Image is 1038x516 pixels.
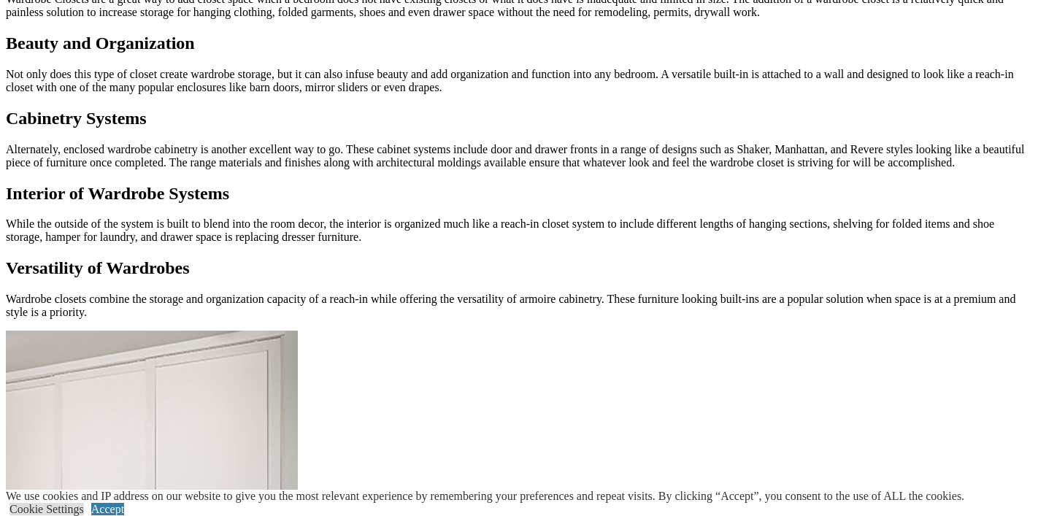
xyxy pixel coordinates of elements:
[6,184,1032,204] h2: Interior of Wardrobe Systems
[6,490,964,503] div: We use cookies and IP address on our website to give you the most relevant experience by remember...
[6,293,1032,319] p: Wardrobe closets combine the storage and organization capacity of a reach-in while offering the v...
[9,503,84,515] a: Cookie Settings
[6,143,1032,169] p: Alternately, enclosed wardrobe cabinetry is another excellent way to go. These cabinet systems in...
[6,34,1032,53] h2: Beauty and Organization
[6,217,1032,244] p: While the outside of the system is built to blend into the room decor, the interior is organized ...
[6,68,1032,94] p: Not only does this type of closet create wardrobe storage, but it can also infuse beauty and add ...
[6,258,1032,278] h2: Versatility of Wardrobes
[6,109,1032,128] h2: Cabinetry Systems
[91,503,124,515] a: Accept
